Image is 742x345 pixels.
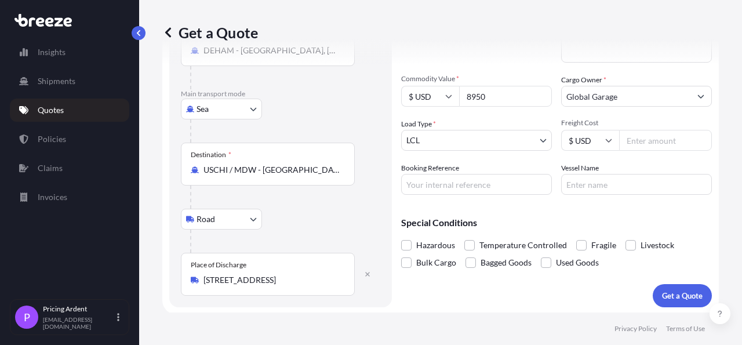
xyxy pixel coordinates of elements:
[401,218,712,227] p: Special Conditions
[561,174,712,195] input: Enter name
[416,254,456,271] span: Bulk Cargo
[43,316,115,330] p: [EMAIL_ADDRESS][DOMAIN_NAME]
[561,162,599,174] label: Vessel Name
[619,130,712,151] input: Enter amount
[181,99,262,119] button: Select transport
[181,89,380,99] p: Main transport mode
[10,128,129,151] a: Policies
[197,103,209,115] span: Sea
[10,41,129,64] a: Insights
[10,99,129,122] a: Quotes
[181,209,262,230] button: Select transport
[591,237,616,254] span: Fragile
[38,46,66,58] p: Insights
[662,290,703,302] p: Get a Quote
[561,74,606,86] label: Cargo Owner
[197,213,215,225] span: Road
[479,237,567,254] span: Temperature Controlled
[191,260,246,270] div: Place of Discharge
[481,254,532,271] span: Bagged Goods
[43,304,115,314] p: Pricing Ardent
[401,130,552,151] button: LCL
[561,118,712,128] span: Freight Cost
[38,75,75,87] p: Shipments
[556,254,599,271] span: Used Goods
[191,150,231,159] div: Destination
[401,162,459,174] label: Booking Reference
[401,74,552,83] span: Commodity Value
[406,135,420,146] span: LCL
[401,174,552,195] input: Your internal reference
[459,86,552,107] input: Type amount
[162,23,258,42] p: Get a Quote
[401,118,436,130] span: Load Type
[416,237,455,254] span: Hazardous
[10,157,129,180] a: Claims
[38,162,63,174] p: Claims
[666,324,705,333] a: Terms of Use
[10,186,129,209] a: Invoices
[690,86,711,107] button: Show suggestions
[203,164,340,176] input: Destination
[38,191,67,203] p: Invoices
[38,104,64,116] p: Quotes
[24,311,30,323] span: P
[653,284,712,307] button: Get a Quote
[562,86,690,107] input: Full name
[10,70,129,93] a: Shipments
[614,324,657,333] a: Privacy Policy
[641,237,674,254] span: Livestock
[203,274,340,286] input: Place of Discharge
[38,133,66,145] p: Policies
